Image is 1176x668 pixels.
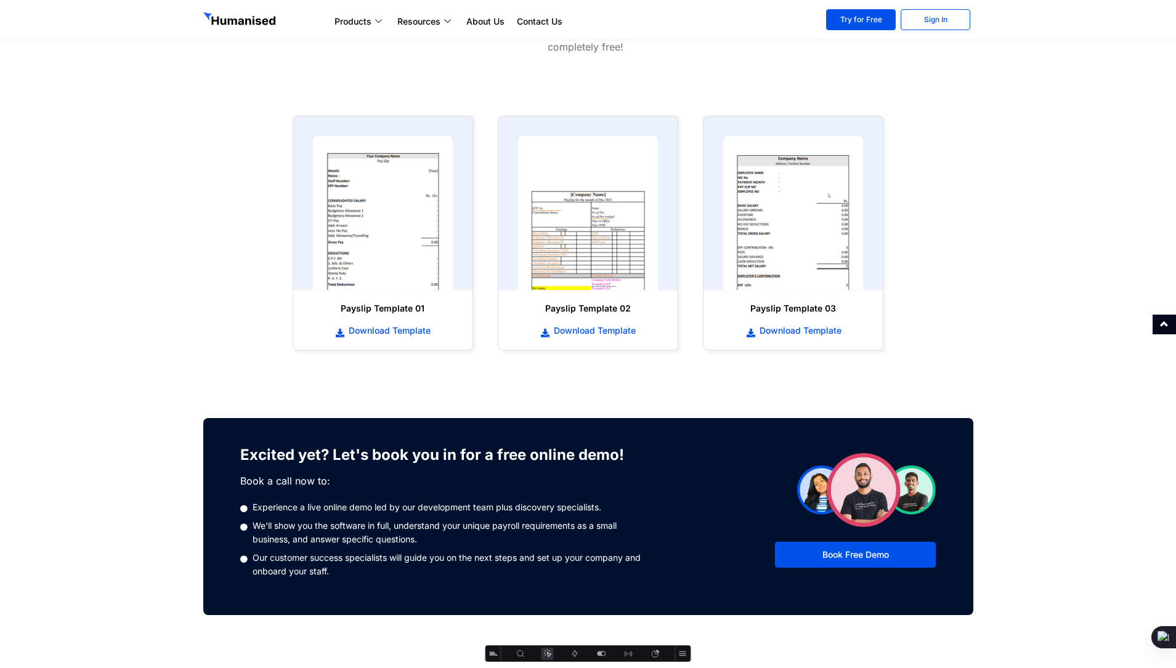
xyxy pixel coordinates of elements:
span: Download Template [551,324,636,337]
a: Try for Free [826,9,896,30]
a: Contact Us [511,14,569,29]
img: GetHumanised Logo [203,12,278,28]
a: Download Template [716,324,870,337]
h3: Excited yet? Let's book you in for a free online demo! [240,443,644,467]
span: Our customer success specialists will guide you on the next steps and set up your company and onb... [249,551,644,578]
img: payslip template [518,136,658,290]
img: payslip template [313,136,453,290]
span: Download Template [756,324,841,337]
a: About Us [460,14,511,29]
img: payslip template [723,136,863,290]
a: Book Free Demo [775,542,936,568]
h6: Payslip Template 01 [306,302,460,315]
h6: Payslip Template 03 [716,302,870,315]
p: Book a call now to: [240,473,644,488]
span: Experience a live online demo led by our development team plus discovery specialists. [249,501,601,514]
h6: Payslip Template 02 [511,302,665,315]
span: Download Template [346,324,431,337]
a: Download Template [511,324,665,337]
a: Sign In [901,9,970,30]
a: Resources [391,14,460,29]
span: We'll show you the software in full, understand your unique payroll requirements as a small busin... [249,519,644,546]
a: Products [328,14,391,29]
a: Download Template [306,324,460,337]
